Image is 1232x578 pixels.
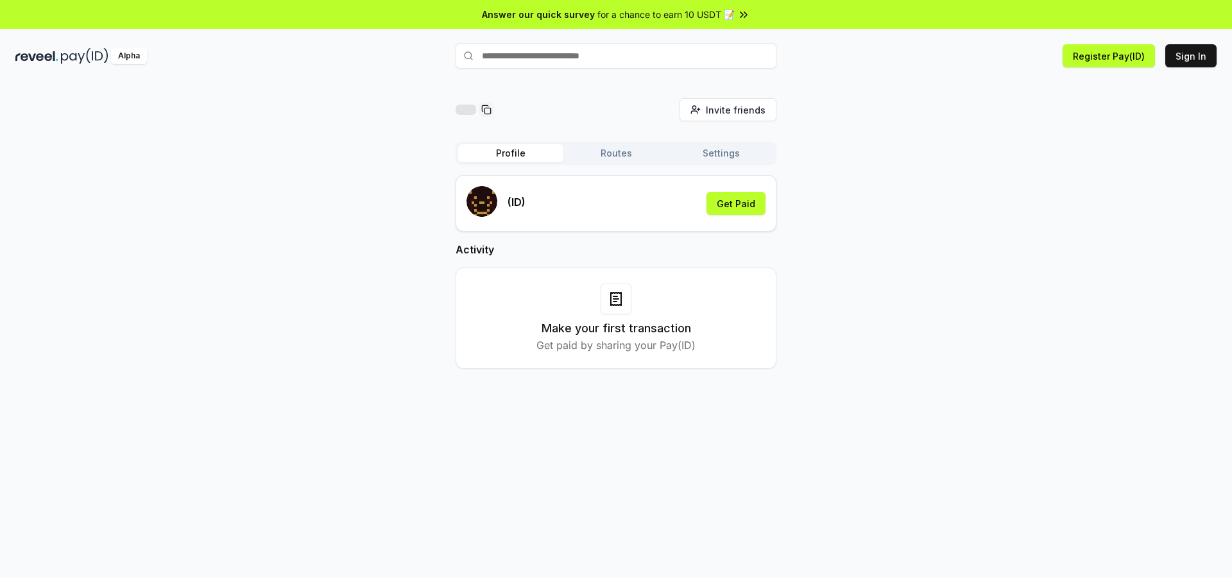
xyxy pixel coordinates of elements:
button: Sign In [1165,44,1217,67]
h2: Activity [456,242,776,257]
button: Get Paid [706,192,766,215]
span: Answer our quick survey [482,8,595,21]
p: (ID) [508,194,526,210]
button: Invite friends [680,98,776,121]
button: Routes [563,144,669,162]
button: Settings [669,144,774,162]
div: Alpha [111,48,147,64]
span: for a chance to earn 10 USDT 📝 [597,8,735,21]
img: reveel_dark [15,48,58,64]
button: Register Pay(ID) [1063,44,1155,67]
button: Profile [458,144,563,162]
h3: Make your first transaction [542,319,691,337]
img: pay_id [61,48,108,64]
p: Get paid by sharing your Pay(ID) [536,337,696,353]
span: Invite friends [706,103,766,117]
